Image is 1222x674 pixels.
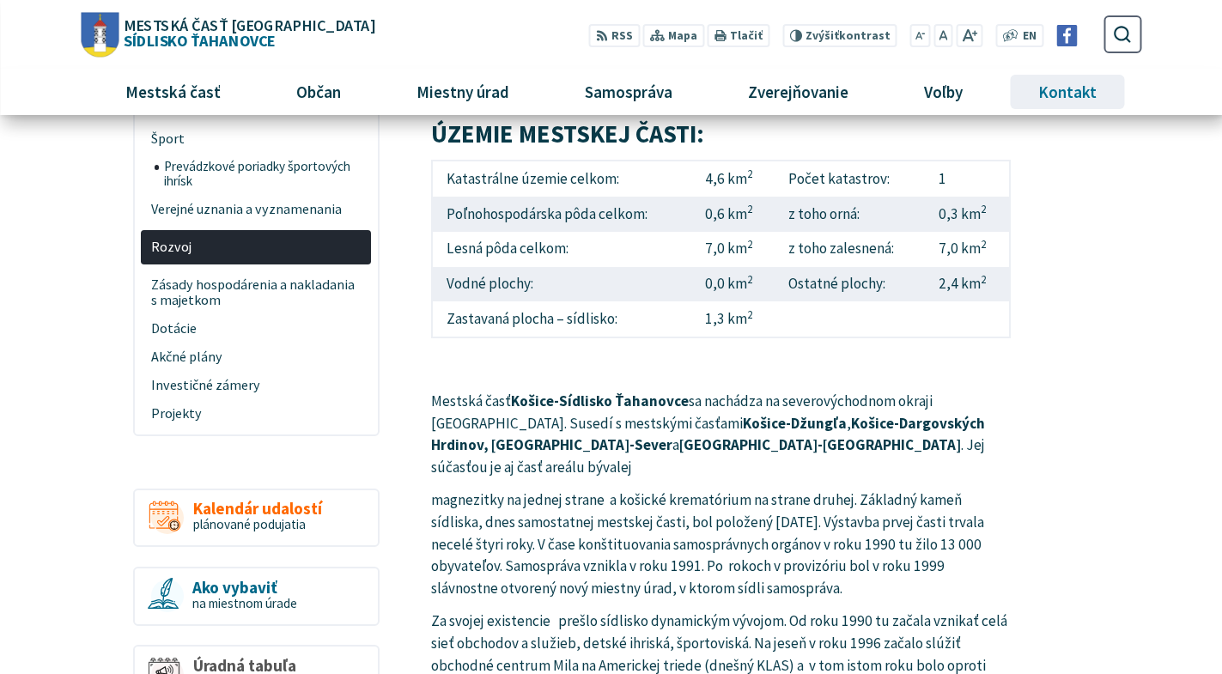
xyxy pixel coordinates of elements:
[151,399,362,428] span: Projekty
[151,233,362,261] span: Rozvoj
[124,17,374,33] span: Mestská časť [GEOGRAPHIC_DATA]
[289,69,347,115] span: Občan
[918,69,970,115] span: Voľby
[151,124,362,153] span: Šport
[668,27,697,46] span: Mapa
[692,197,775,232] td: 0,6 km
[141,371,371,399] a: Investičné zámery
[511,392,689,410] strong: Košice-Sídlisko Ťahanovce
[692,267,775,302] td: 0,0 km
[775,267,926,302] td: Ostatné plochy:
[410,69,515,115] span: Miestny úrad
[747,272,752,286] sup: 2
[1056,25,1078,46] img: Prejsť na Facebook stránku
[554,69,704,115] a: Samospráva
[193,516,306,532] span: plánované podujatia
[431,489,1011,599] p: magnezitky na jednej strane a košické krematórium na strane druhej. Základný kameň sídliska, dnes...
[893,69,994,115] a: Voľby
[151,195,362,223] span: Verejné uznania a vyznamenania
[94,69,252,115] a: Mestská časť
[155,153,372,195] a: Prevádzkové poriadky športových ihrísk
[81,12,374,57] a: Logo Sídlisko Ťahanovce, prejsť na domovskú stránku.
[933,24,952,47] button: Nastaviť pôvodnú veľkosť písma
[747,167,752,180] sup: 2
[192,595,297,611] span: na miestnom úrade
[432,161,691,197] td: Katastrálne územie celkom:
[119,17,374,48] span: Sídlisko Ťahanovce
[192,579,297,597] span: Ako vybaviť
[926,232,1010,267] td: 7,0 km
[432,197,691,232] td: Poľnohospodárska pôda celkom:
[708,24,769,47] button: Tlačiť
[141,230,371,265] a: Rozvoj
[926,197,1010,232] td: 0,3 km
[981,237,986,251] sup: 2
[775,232,926,267] td: z toho zalesnená:
[730,29,763,43] span: Tlačiť
[747,202,752,216] sup: 2
[1032,69,1103,115] span: Kontakt
[742,69,855,115] span: Zverejňovanie
[806,28,839,43] span: Zvýšiť
[1007,69,1128,115] a: Kontakt
[133,567,380,626] a: Ako vybaviť na miestnom úrade
[747,307,752,321] sup: 2
[141,399,371,428] a: Projekty
[141,343,371,371] a: Akčné plány
[119,69,227,115] span: Mestská časť
[692,161,775,197] td: 4,6 km
[432,301,691,337] td: Zastavaná plocha – sídlisko:
[611,27,633,46] span: RSS
[679,435,961,454] strong: [GEOGRAPHIC_DATA]-[GEOGRAPHIC_DATA]
[578,69,678,115] span: Samospráva
[151,271,362,315] span: Zásady hospodárenia a nakladania s majetkom
[264,69,372,115] a: Občan
[432,232,691,267] td: Lesná pôda celkom:
[717,69,880,115] a: Zverejňovanie
[141,314,371,343] a: Dotácie
[926,267,1010,302] td: 2,4 km
[164,153,362,195] span: Prevádzkové poriadky športových ihrísk
[692,301,775,337] td: 1,3 km
[782,24,897,47] button: Zvýšiťkontrast
[81,12,119,57] img: Prejsť na domovskú stránku
[151,371,362,399] span: Investičné zámery
[692,232,775,267] td: 7,0 km
[1023,27,1037,46] span: EN
[193,500,322,518] span: Kalendár udalostí
[910,24,931,47] button: Zmenšiť veľkosť písma
[133,489,380,548] a: Kalendár udalostí plánované podujatia
[141,195,371,223] a: Verejné uznania a vyznamenania
[743,414,847,433] strong: Košice-Džungľa
[431,391,1011,479] p: Mestská časť sa nachádza na severovýchodnom okraji [GEOGRAPHIC_DATA]. Susedí s mestskými časťami ...
[981,272,986,286] sup: 2
[643,24,704,47] a: Mapa
[981,202,986,216] sup: 2
[432,267,691,302] td: Vodné plochy:
[151,343,362,371] span: Akčné plány
[775,197,926,232] td: z toho orná:
[926,161,1010,197] td: 1
[385,69,540,115] a: Miestny úrad
[747,237,752,251] sup: 2
[589,24,640,47] a: RSS
[141,271,371,315] a: Zásady hospodárenia a nakladania s majetkom
[141,124,371,153] a: Šport
[956,24,982,47] button: Zväčšiť veľkosť písma
[431,118,704,149] span: ÚZEMIE MESTSKEJ ČASTI:
[1018,27,1042,46] a: EN
[775,161,926,197] td: Počet katastrov:
[806,29,891,43] span: kontrast
[151,314,362,343] span: Dotácie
